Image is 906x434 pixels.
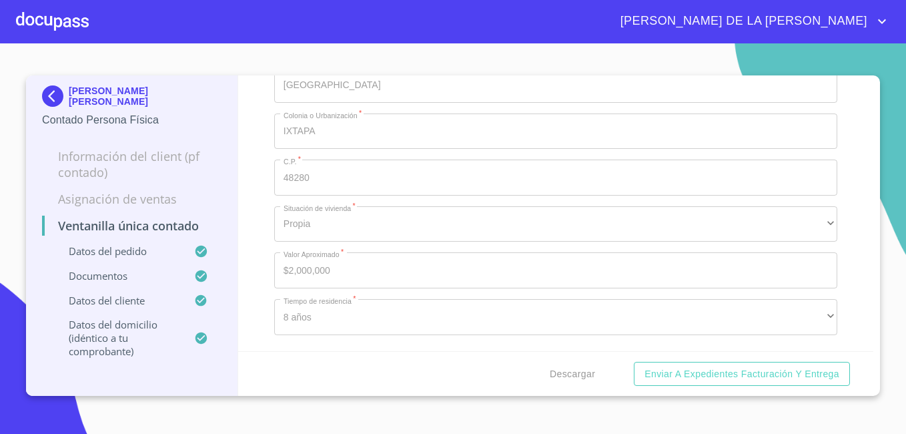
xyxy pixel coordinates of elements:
div: 8 años [274,299,837,335]
p: Asignación de Ventas [42,191,221,207]
p: Información del Client (PF contado) [42,148,221,180]
p: Ventanilla única contado [42,218,221,234]
p: Documentos [42,269,194,282]
p: Datos del cliente [42,294,194,307]
div: [PERSON_NAME] [PERSON_NAME] [42,85,221,112]
p: Contado Persona Física [42,112,221,128]
button: Descargar [544,362,600,387]
button: account of current user [610,11,890,32]
p: [PERSON_NAME] [PERSON_NAME] [69,85,221,107]
span: Enviar a Expedientes Facturación y Entrega [644,366,839,383]
img: Docupass spot blue [42,85,69,107]
span: Descargar [550,366,595,383]
div: Propia [274,206,837,242]
span: [PERSON_NAME] DE LA [PERSON_NAME] [610,11,874,32]
p: Datos del pedido [42,244,194,258]
p: Datos del domicilio (idéntico a tu comprobante) [42,318,194,358]
button: Enviar a Expedientes Facturación y Entrega [634,362,850,387]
